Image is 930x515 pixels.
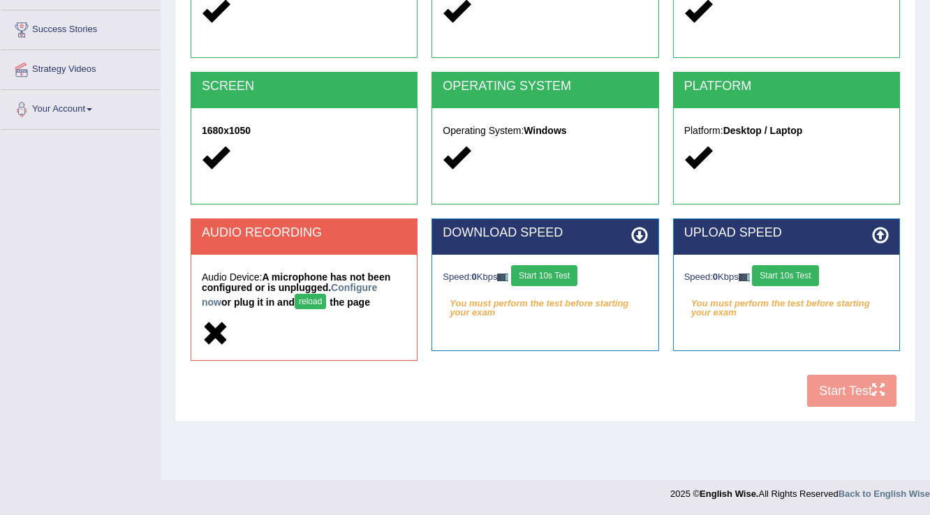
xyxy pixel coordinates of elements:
[752,265,818,286] button: Start 10s Test
[202,271,390,308] strong: A microphone has not been configured or is unplugged. or plug it in and the page
[739,274,750,281] img: ajax-loader-fb-connection.gif
[202,282,377,308] a: Configure now
[202,272,406,313] h5: Audio Device:
[497,274,508,281] img: ajax-loader-fb-connection.gif
[443,80,647,94] h2: OPERATING SYSTEM
[670,480,930,500] div: 2025 © All Rights Reserved
[684,293,889,314] em: You must perform the test before starting your exam
[443,293,647,314] em: You must perform the test before starting your exam
[1,10,160,45] a: Success Stories
[202,80,406,94] h2: SCREEN
[723,125,803,136] strong: Desktop / Laptop
[1,50,160,85] a: Strategy Videos
[713,271,718,282] strong: 0
[443,126,647,136] h5: Operating System:
[511,265,577,286] button: Start 10s Test
[202,125,251,136] strong: 1680x1050
[443,265,647,290] div: Speed: Kbps
[443,226,647,240] h2: DOWNLOAD SPEED
[472,271,477,282] strong: 0
[700,488,758,499] strong: English Wise.
[684,265,889,290] div: Speed: Kbps
[202,226,406,240] h2: AUDIO RECORDING
[1,90,160,125] a: Your Account
[839,488,930,499] a: Back to English Wise
[524,125,566,136] strong: Windows
[684,126,889,136] h5: Platform:
[684,226,889,240] h2: UPLOAD SPEED
[684,80,889,94] h2: PLATFORM
[295,294,326,309] button: reload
